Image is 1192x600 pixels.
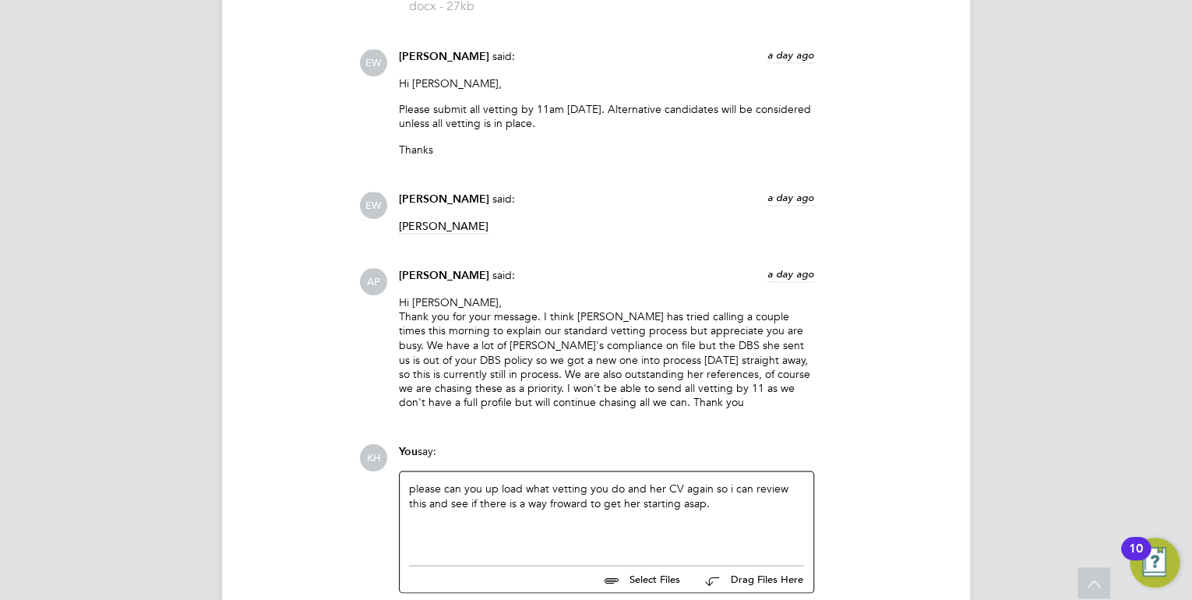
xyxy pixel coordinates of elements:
span: [PERSON_NAME] [399,50,489,63]
span: a day ago [767,267,814,281]
p: Hi [PERSON_NAME], [399,76,814,90]
span: [PERSON_NAME] [399,192,489,206]
p: Please submit all vetting by 11am [DATE]. Alternative candidates will be considered unless all ve... [399,102,814,130]
div: please can you up load what vetting you do and her CV again so i can review this and see if there... [409,481,804,548]
span: EW [360,49,387,76]
span: said: [492,192,515,206]
button: Open Resource Center, 10 new notifications [1130,538,1180,588]
p: Hi [PERSON_NAME], Thank you for your message. I think [PERSON_NAME] has tried calling a couple ti... [399,295,814,409]
span: said: [492,268,515,282]
span: [PERSON_NAME] [399,269,489,282]
span: a day ago [767,191,814,204]
button: Drag Files Here [693,563,804,596]
p: Thanks [399,143,814,157]
span: said: [492,49,515,63]
div: 10 [1129,549,1143,569]
span: [PERSON_NAME] [399,219,488,234]
div: say: [399,443,814,471]
span: docx - 27kb [409,1,534,12]
span: You [399,444,418,457]
span: EW [360,192,387,219]
span: AP [360,268,387,295]
span: a day ago [767,48,814,62]
span: KH [360,443,387,471]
